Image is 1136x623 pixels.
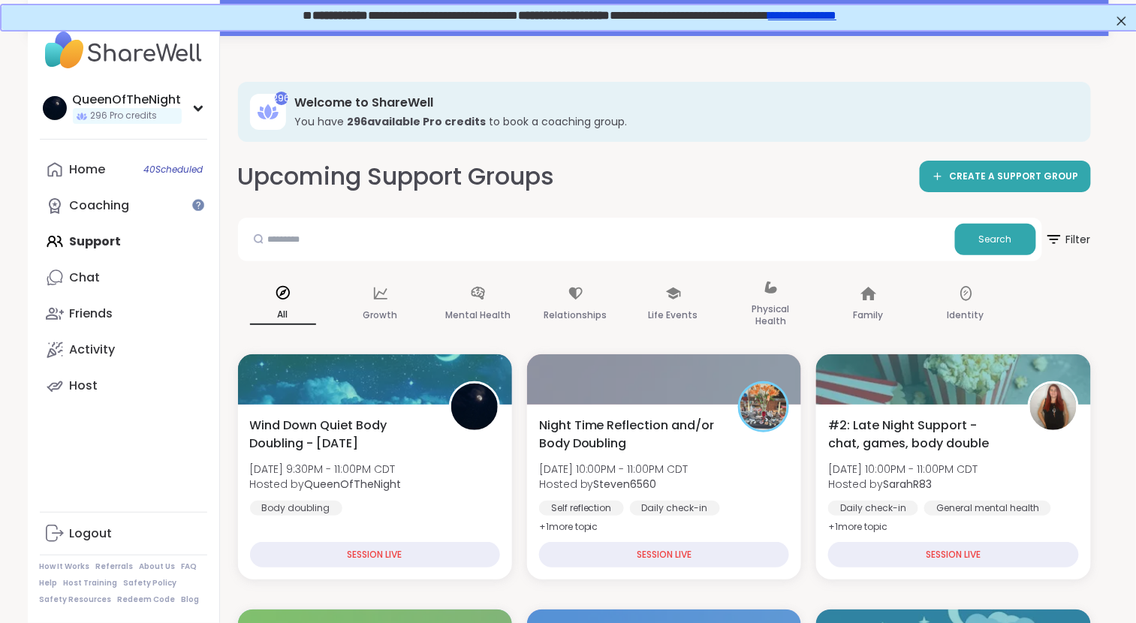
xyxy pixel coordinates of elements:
[539,462,689,477] span: [DATE] 10:00PM - 11:00PM CDT
[70,305,113,322] div: Friends
[40,368,207,404] a: Host
[1045,221,1091,257] span: Filter
[1030,384,1077,430] img: SarahR83
[955,224,1036,255] button: Search
[192,199,204,211] iframe: Spotlight
[924,501,1051,516] div: General mental health
[828,477,978,492] span: Hosted by
[70,525,113,542] div: Logout
[70,342,116,358] div: Activity
[96,561,134,572] a: Referrals
[70,161,106,178] div: Home
[40,516,207,552] a: Logout
[43,96,67,120] img: QueenOfTheNight
[445,306,511,324] p: Mental Health
[40,188,207,224] a: Coaching
[73,92,182,108] div: QueenOfTheNight
[295,95,1070,111] h3: Welcome to ShareWell
[920,161,1091,192] a: CREATE A SUPPORT GROUP
[40,152,207,188] a: Home40Scheduled
[70,269,101,286] div: Chat
[238,160,555,194] h2: Upcoming Support Groups
[539,501,624,516] div: Self reflection
[948,306,984,324] p: Identity
[70,197,130,214] div: Coaching
[1045,218,1091,261] button: Filter
[250,305,316,325] p: All
[451,384,498,430] img: QueenOfTheNight
[544,306,607,324] p: Relationships
[979,233,1012,246] span: Search
[539,477,689,492] span: Hosted by
[40,24,207,77] img: ShareWell Nav Logo
[118,594,176,605] a: Redeem Code
[40,332,207,368] a: Activity
[295,114,1070,129] h3: You have to book a coaching group.
[828,501,918,516] div: Daily check-in
[630,501,720,516] div: Daily check-in
[828,542,1078,567] div: SESSION LIVE
[40,594,112,605] a: Safety Resources
[250,477,402,492] span: Hosted by
[250,542,500,567] div: SESSION LIVE
[740,384,787,430] img: Steven6560
[883,477,932,492] b: SarahR83
[40,578,58,588] a: Help
[144,164,203,176] span: 40 Scheduled
[828,417,1011,453] span: #2: Late Night Support - chat, games, body double
[950,170,1079,183] span: CREATE A SUPPORT GROUP
[40,296,207,332] a: Friends
[594,477,657,492] b: Steven6560
[348,114,487,129] b: 296 available Pro credit s
[539,417,722,453] span: Night Time Reflection and/or Body Doubling
[182,594,200,605] a: Blog
[250,462,402,477] span: [DATE] 9:30PM - 11:00PM CDT
[649,306,698,324] p: Life Events
[305,477,402,492] b: QueenOfTheNight
[124,578,177,588] a: Safety Policy
[64,578,118,588] a: Host Training
[70,378,98,394] div: Host
[40,260,207,296] a: Chat
[91,110,158,122] span: 296 Pro credits
[40,561,90,572] a: How It Works
[250,501,342,516] div: Body doubling
[738,300,804,330] p: Physical Health
[250,417,432,453] span: Wind Down Quiet Body Doubling - [DATE]
[854,306,884,324] p: Family
[828,462,978,477] span: [DATE] 10:00PM - 11:00PM CDT
[539,542,789,567] div: SESSION LIVE
[363,306,398,324] p: Growth
[182,561,197,572] a: FAQ
[140,561,176,572] a: About Us
[275,92,288,105] div: 296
